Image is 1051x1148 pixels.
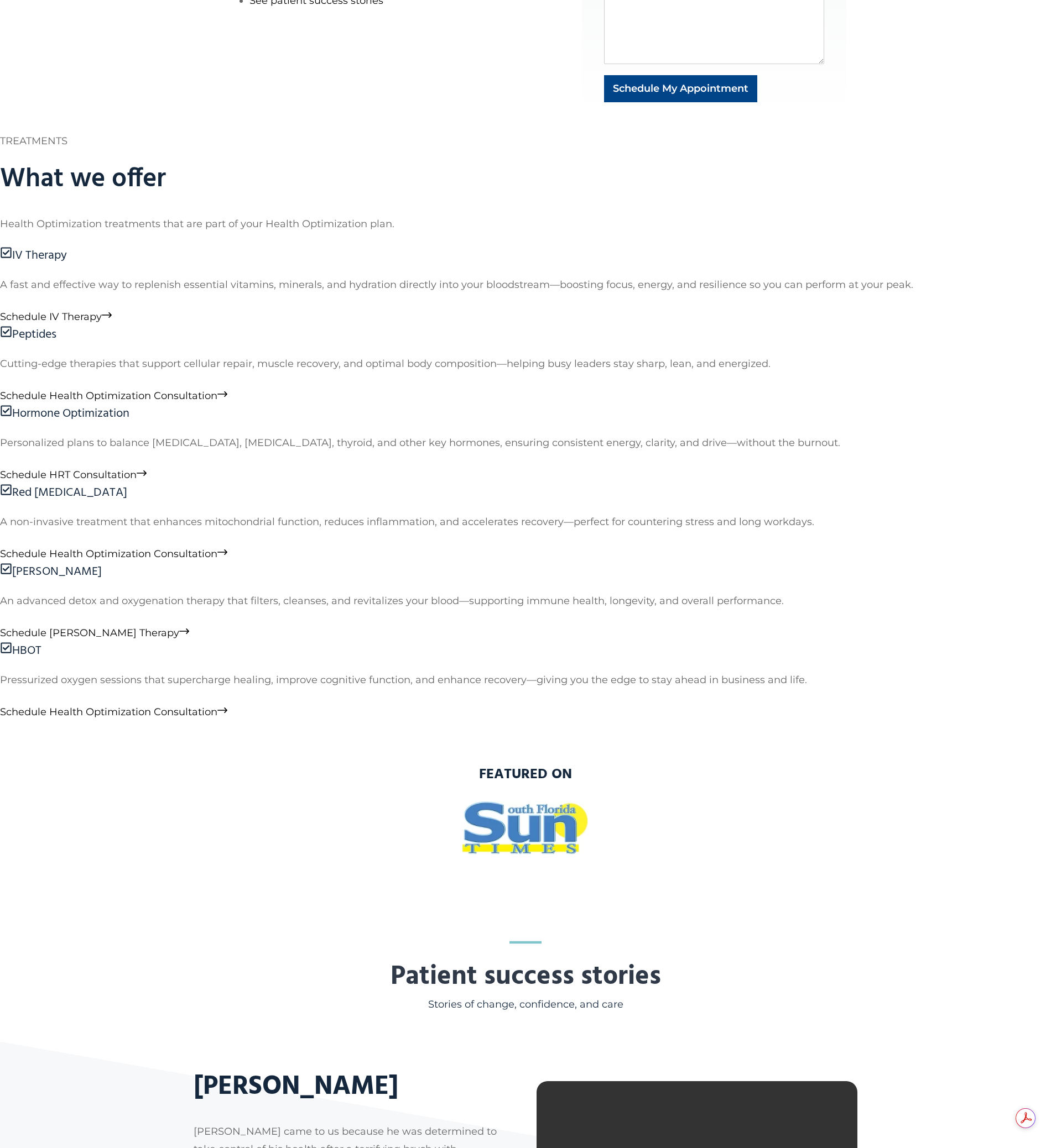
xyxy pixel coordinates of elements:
[12,246,67,265] span: IV Therapy
[604,75,757,102] button: Schedule My Appointment
[205,765,846,785] h3: featured on
[12,325,56,344] span: Peptides
[194,1066,398,1108] strong: [PERSON_NAME]
[12,404,129,423] span: Hormone Optimization
[391,956,661,998] strong: Patient success stories
[12,562,102,581] span: [PERSON_NAME]
[12,641,41,661] span: HBOT
[194,995,857,1013] h5: Stories of change, confidence, and care
[12,483,127,502] span: Red [MEDICAL_DATA]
